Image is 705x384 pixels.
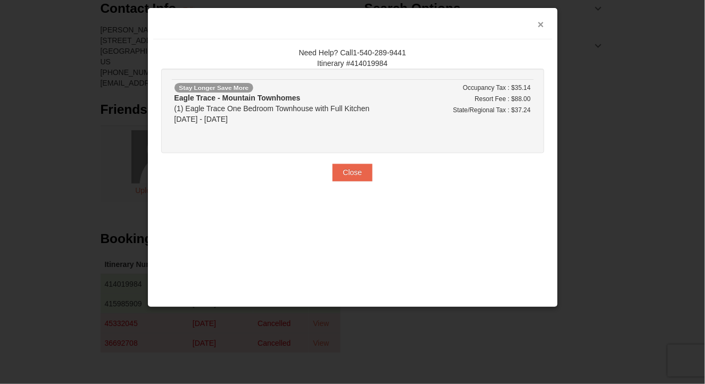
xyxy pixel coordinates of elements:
[475,95,530,103] small: Resort Fee : $88.00
[453,106,531,114] small: State/Regional Tax : $37.24
[161,47,544,69] div: Need Help? Call1-540-289-9441 Itinerary #414019984
[175,94,301,102] strong: Eagle Trace - Mountain Townhomes
[538,19,544,30] button: ×
[333,164,373,181] button: Close
[463,84,530,91] small: Occupancy Tax : $35.14
[175,93,425,124] div: (1) Eagle Trace One Bedroom Townhouse with Full Kitchen [DATE] - [DATE]
[175,83,254,93] span: Stay Longer Save More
